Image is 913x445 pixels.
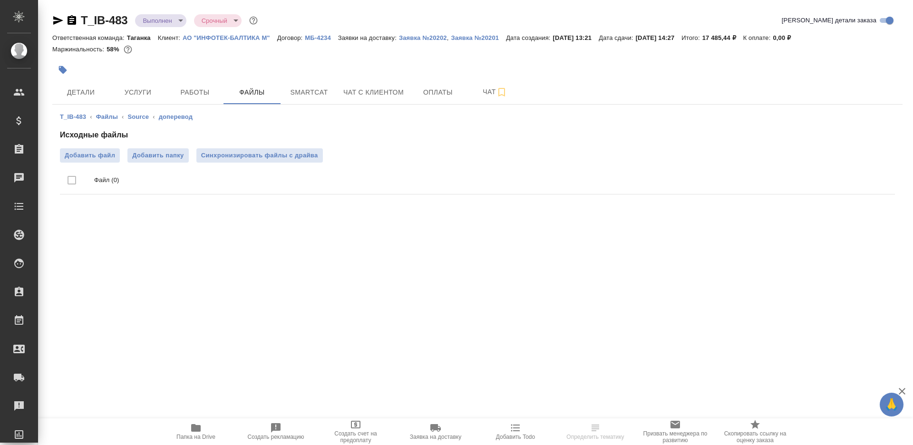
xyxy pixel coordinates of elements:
[194,14,242,27] div: Выполнен
[52,46,107,53] p: Маржинальность:
[122,112,124,122] li: ‹
[52,59,73,80] button: Добавить тэг
[496,87,507,98] svg: Подписаться
[183,33,277,41] a: АО "ИНФОТЕК-БАЛТИКА М"
[132,151,184,160] span: Добавить папку
[399,34,447,41] p: Заявка №20202
[506,34,553,41] p: Дата создания:
[553,34,599,41] p: [DATE] 13:21
[229,87,275,98] span: Файлы
[115,87,161,98] span: Услуги
[248,434,304,440] span: Создать рекламацию
[52,15,64,26] button: Скопировать ссылку для ЯМессенджера
[183,34,277,41] p: АО "ИНФОТЕК-БАЛТИКА М"
[90,112,92,122] li: ‹
[566,434,624,440] span: Определить тематику
[415,87,461,98] span: Оплаты
[127,148,188,163] button: Добавить папку
[396,418,476,445] button: Заявка на доставку
[127,113,149,120] a: Source
[555,418,635,445] button: Определить тематику
[65,151,115,160] span: Добавить файл
[316,418,396,445] button: Создать счет на предоплату
[140,17,175,25] button: Выполнен
[247,14,260,27] button: Доп статусы указывают на важность/срочность заказа
[496,434,535,440] span: Добавить Todo
[635,418,715,445] button: Призвать менеджера по развитию
[96,113,118,120] a: Файлы
[305,34,338,41] p: МБ-4234
[773,34,798,41] p: 0,00 ₽
[81,14,127,27] a: T_IB-483
[782,16,876,25] span: [PERSON_NAME] детали заказа
[158,34,183,41] p: Клиент:
[52,34,127,41] p: Ответственная команда:
[201,151,318,160] span: Синхронизировать файлы с драйва
[476,418,555,445] button: Добавить Todo
[176,434,215,440] span: Папка на Drive
[60,113,86,120] a: T_IB-483
[721,430,789,444] span: Скопировать ссылку на оценку заказа
[880,393,903,416] button: 🙏
[58,87,104,98] span: Детали
[321,430,390,444] span: Создать счет на предоплату
[94,175,887,185] p: Файл (0)
[159,113,193,120] a: доперевод
[286,87,332,98] span: Smartcat
[343,87,404,98] span: Чат с клиентом
[236,418,316,445] button: Создать рекламацию
[60,148,120,163] label: Добавить файл
[60,129,895,141] h4: Исходные файлы
[305,33,338,41] a: МБ-4234
[743,34,773,41] p: К оплате:
[156,418,236,445] button: Папка на Drive
[196,148,323,163] button: Синхронизировать файлы с драйва
[702,34,743,41] p: 17 485,44 ₽
[60,112,895,122] nav: breadcrumb
[641,430,709,444] span: Призвать менеджера по развитию
[107,46,121,53] p: 58%
[410,434,461,440] span: Заявка на доставку
[715,418,795,445] button: Скопировать ссылку на оценку заказа
[153,112,155,122] li: ‹
[172,87,218,98] span: Работы
[472,86,518,98] span: Чат
[399,33,447,43] button: Заявка №20202
[122,43,134,56] button: 6089.50 RUB;
[338,34,399,41] p: Заявки на доставку:
[451,33,506,43] button: Заявка №20201
[884,395,900,415] span: 🙏
[135,14,186,27] div: Выполнен
[451,34,506,41] p: Заявка №20201
[66,15,78,26] button: Скопировать ссылку
[599,34,635,41] p: Дата сдачи:
[277,34,305,41] p: Договор:
[127,34,158,41] p: Таганка
[199,17,230,25] button: Срочный
[681,34,702,41] p: Итого:
[636,34,682,41] p: [DATE] 14:27
[447,34,451,41] p: ,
